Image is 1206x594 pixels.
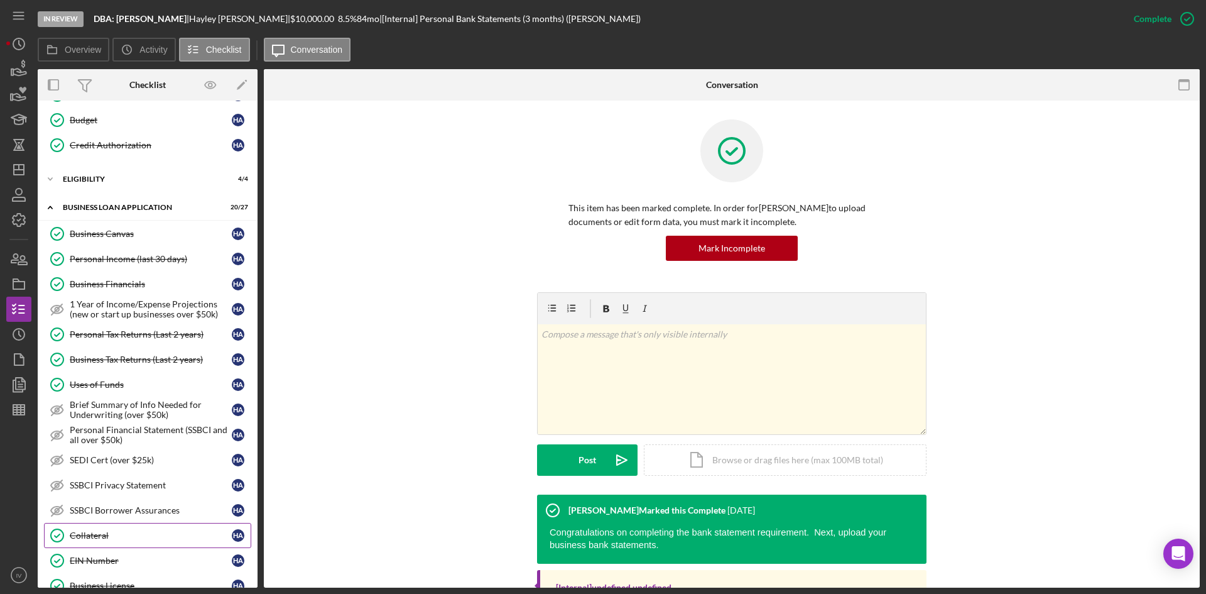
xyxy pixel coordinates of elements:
a: Credit AuthorizationHA [44,133,251,158]
a: BudgetHA [44,107,251,133]
div: H A [232,303,244,316]
div: Collateral [70,531,232,541]
div: | [94,14,189,24]
a: Personal Income (last 30 days)HA [44,246,251,272]
div: ELIGIBILITY [63,175,217,183]
div: [Internal] undefined undefined [556,583,671,593]
a: 1 Year of Income/Expense Projections (new or start up businesses over $50k)HA [44,297,251,322]
a: Uses of FundsHA [44,372,251,397]
a: Business Tax Returns (Last 2 years)HA [44,347,251,372]
div: Business Canvas [70,229,232,239]
div: 1 Year of Income/Expense Projections (new or start up businesses over $50k) [70,299,232,319]
div: Business License [70,581,232,591]
div: SSBCI Privacy Statement [70,480,232,490]
div: Brief Summary of Info Needed for Underwriting (over $50k) [70,400,232,420]
div: Business Financials [70,279,232,289]
div: H A [232,529,244,542]
div: Post [579,444,596,476]
a: SSBCI Privacy StatementHA [44,473,251,498]
div: Mark Incomplete [698,236,765,261]
div: Personal Financial Statement (SSBCI and all over $50k) [70,425,232,445]
button: Activity [112,38,175,62]
b: DBA: [PERSON_NAME] [94,13,187,24]
div: 8.5 % [338,14,357,24]
div: Personal Income (last 30 days) [70,254,232,264]
div: SSBCI Borrower Assurances [70,505,232,515]
div: Personal Tax Returns (Last 2 years) [70,329,232,339]
div: H A [232,228,244,240]
div: H A [232,454,244,466]
div: 4 / 4 [225,175,248,183]
div: | [Internal] Personal Bank Statements (3 months) ([PERSON_NAME]) [379,14,641,24]
div: [PERSON_NAME] Marked this Complete [568,505,725,515]
button: Complete [1121,6,1200,31]
div: H A [232,328,244,341]
div: Hayley [PERSON_NAME] | [189,14,290,24]
time: 2025-08-12 14:16 [727,505,755,515]
div: Budget [70,115,232,125]
a: CollateralHA [44,523,251,548]
button: Overview [38,38,109,62]
a: EIN NumberHA [44,548,251,573]
div: H A [232,429,244,441]
text: IV [16,572,22,579]
div: EIN Number [70,556,232,566]
div: Open Intercom Messenger [1163,539,1193,569]
div: Checklist [129,80,166,90]
label: Activity [139,45,167,55]
div: Business Tax Returns (Last 2 years) [70,355,232,365]
div: H A [232,404,244,416]
a: SEDI Cert (over $25k)HA [44,448,251,473]
a: Personal Financial Statement (SSBCI and all over $50k)HA [44,422,251,448]
div: $10,000.00 [290,14,338,24]
a: Personal Tax Returns (Last 2 years)HA [44,322,251,347]
div: In Review [38,11,84,27]
a: SSBCI Borrower AssurancesHA [44,498,251,523]
span: Congratulations on completing the bank statement requirement. Next, upload your business bank sta... [550,527,886,550]
a: Business CanvasHA [44,221,251,246]
div: Credit Authorization [70,140,232,150]
div: H A [232,114,244,126]
div: H A [232,554,244,567]
button: IV [6,563,31,588]
div: H A [232,580,244,592]
p: This item has been marked complete. In order for [PERSON_NAME] to upload documents or edit form d... [568,201,895,229]
button: Post [537,444,638,476]
div: H A [232,253,244,265]
div: 84 mo [357,14,379,24]
button: Checklist [179,38,250,62]
a: Business FinancialsHA [44,272,251,297]
div: SEDI Cert (over $25k) [70,455,232,465]
div: H A [232,378,244,391]
div: H A [232,353,244,366]
label: Conversation [291,45,343,55]
button: Conversation [264,38,351,62]
label: Overview [65,45,101,55]
div: H A [232,139,244,151]
div: BUSINESS LOAN APPLICATION [63,204,217,211]
div: 20 / 27 [225,204,248,211]
div: Complete [1134,6,1171,31]
div: H A [232,504,244,517]
label: Checklist [206,45,242,55]
div: H A [232,278,244,290]
div: Uses of Funds [70,380,232,390]
a: Brief Summary of Info Needed for Underwriting (over $50k)HA [44,397,251,422]
div: H A [232,479,244,492]
button: Mark Incomplete [666,236,798,261]
div: Conversation [706,80,758,90]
